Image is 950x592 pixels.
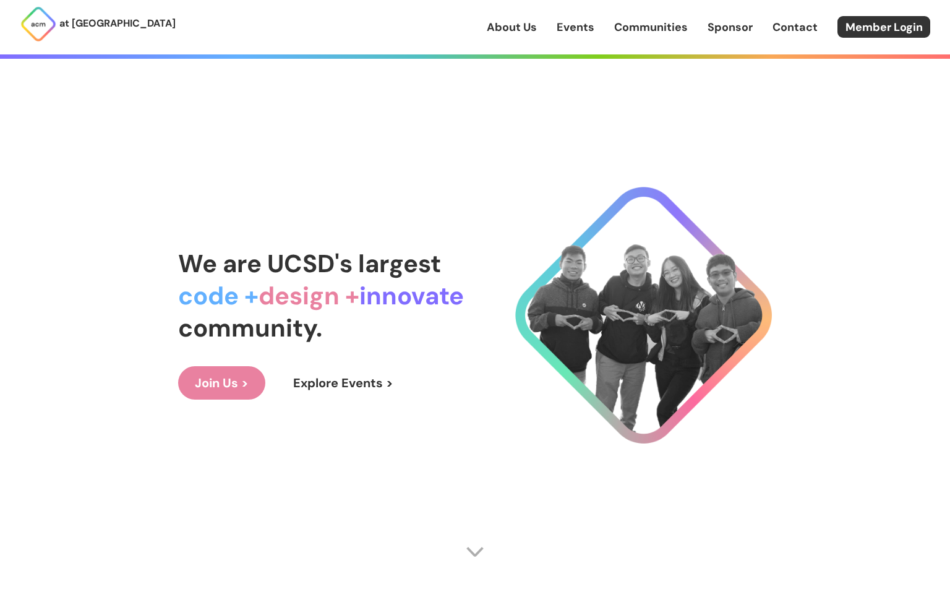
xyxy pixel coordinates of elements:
a: Events [557,19,594,35]
span: community. [178,312,322,344]
a: at [GEOGRAPHIC_DATA] [20,6,176,43]
span: design + [259,280,359,312]
img: ACM Logo [20,6,57,43]
span: innovate [359,280,464,312]
span: code + [178,280,259,312]
img: Scroll Arrow [466,543,484,561]
p: at [GEOGRAPHIC_DATA] [59,15,176,32]
a: Explore Events > [276,366,410,400]
a: About Us [487,19,537,35]
a: Join Us > [178,366,265,400]
img: Cool Logo [515,187,772,444]
a: Sponsor [708,19,753,35]
a: Contact [772,19,818,35]
a: Member Login [837,16,930,38]
a: Communities [614,19,688,35]
span: We are UCSD's largest [178,247,441,280]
